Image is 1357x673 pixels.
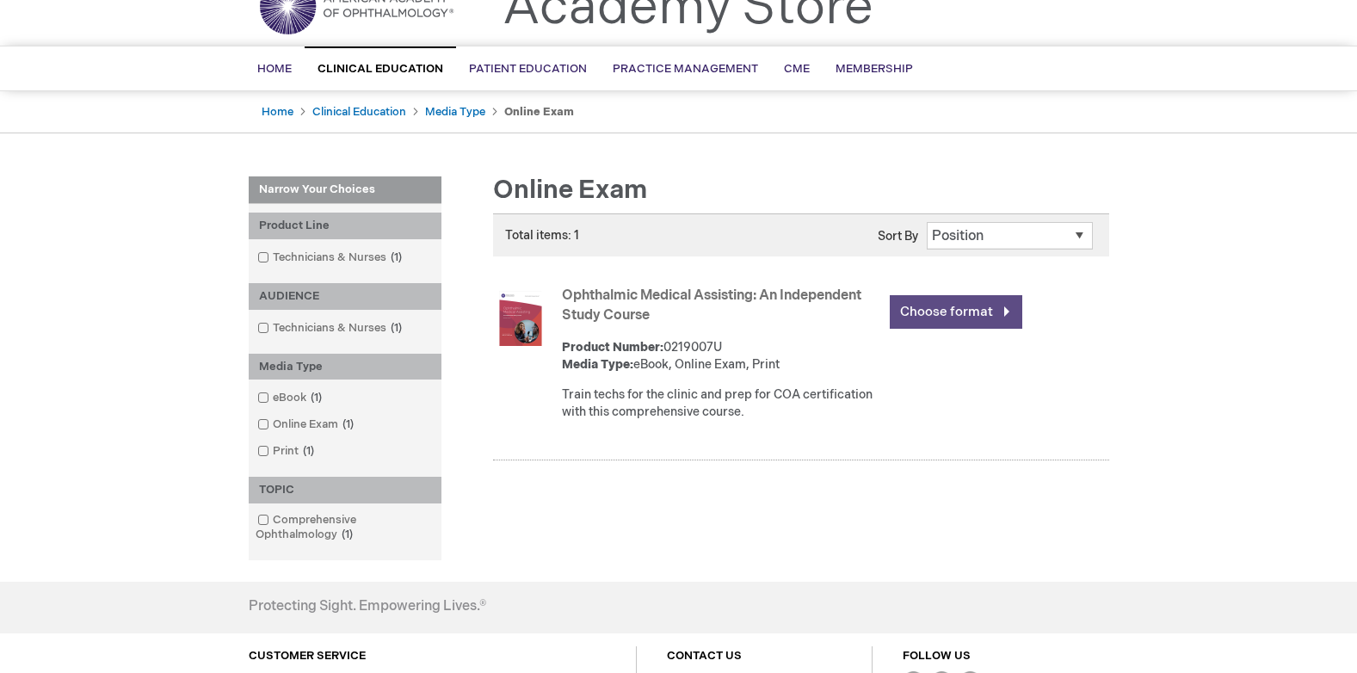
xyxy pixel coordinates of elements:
[253,443,321,460] a: Print1
[253,250,409,266] a: Technicians & Nurses1
[253,320,409,336] a: Technicians & Nurses1
[337,528,357,541] span: 1
[784,62,810,76] span: CME
[504,105,574,119] strong: Online Exam
[493,291,548,346] img: Ophthalmic Medical Assisting: An Independent Study Course
[299,444,318,458] span: 1
[493,175,647,206] span: Online Exam
[262,105,293,119] a: Home
[249,477,441,503] div: TOPIC
[249,213,441,239] div: Product Line
[386,321,406,335] span: 1
[562,287,861,324] a: Ophthalmic Medical Assisting: An Independent Study Course
[562,386,881,421] div: Train techs for the clinic and prep for COA certification with this comprehensive course.
[253,390,329,406] a: eBook1
[249,599,486,614] h4: Protecting Sight. Empowering Lives.®
[249,649,366,663] a: CUSTOMER SERVICE
[249,283,441,310] div: AUDIENCE
[667,649,742,663] a: CONTACT US
[253,512,437,543] a: Comprehensive Ophthalmology1
[903,649,971,663] a: FOLLOW US
[253,417,361,433] a: Online Exam1
[878,229,918,244] label: Sort By
[249,354,441,380] div: Media Type
[562,339,881,374] div: 0219007U eBook, Online Exam, Print
[890,295,1022,329] a: Choose format
[562,340,663,355] strong: Product Number:
[249,176,441,204] strong: Narrow Your Choices
[505,228,579,243] span: Total items: 1
[386,250,406,264] span: 1
[306,391,326,404] span: 1
[562,357,633,372] strong: Media Type:
[318,62,443,76] span: Clinical Education
[338,417,358,431] span: 1
[257,62,292,76] span: Home
[836,62,913,76] span: Membership
[613,62,758,76] span: Practice Management
[312,105,406,119] a: Clinical Education
[469,62,587,76] span: Patient Education
[425,105,485,119] a: Media Type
